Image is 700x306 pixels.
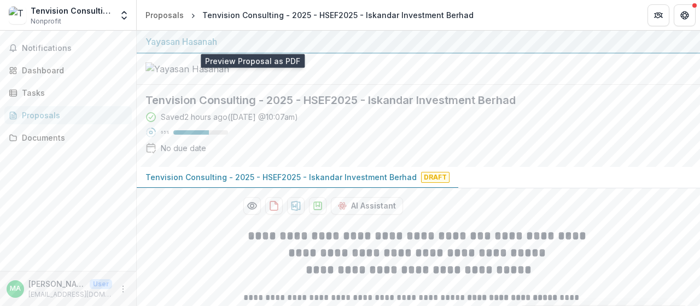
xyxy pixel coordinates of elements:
button: download-proposal [309,197,326,215]
p: 65 % [161,129,169,136]
a: Proposals [141,7,188,23]
a: Dashboard [4,61,132,79]
div: Yayasan Hasanah [145,35,691,48]
img: Yayasan Hasanah [145,62,255,76]
nav: breadcrumb [141,7,478,23]
button: Get Help [674,4,696,26]
div: Tasks [22,87,123,99]
button: AI Assistant [331,197,403,215]
a: Proposals [4,106,132,124]
p: [PERSON_NAME] [28,278,85,290]
p: Tenvision Consulting - 2025 - HSEF2025 - Iskandar Investment Berhad [145,171,417,183]
div: Proposals [145,9,184,21]
span: Notifications [22,44,127,53]
div: Tenvision Consulting - 2025 - HSEF2025 - Iskandar Investment Berhad [202,9,474,21]
button: download-proposal [287,197,305,215]
div: Saved 2 hours ago ( [DATE] @ 10:07am ) [161,111,298,123]
div: Tenvision Consulting [31,5,112,16]
button: Partners [647,4,669,26]
p: User [90,279,112,289]
div: Documents [22,132,123,143]
img: Tenvision Consulting [9,7,26,24]
a: Documents [4,129,132,147]
span: Draft [421,172,450,183]
p: [EMAIL_ADDRESS][DOMAIN_NAME] [28,290,112,299]
button: Open entity switcher [116,4,132,26]
div: Mohd Faizal Bin Ayob [10,285,21,292]
div: No due date [161,142,206,154]
div: Dashboard [22,65,123,76]
button: More [116,282,130,296]
button: Preview 358b7804-0d51-4c96-ba89-adaa546fc2d9-0.pdf [243,197,261,215]
a: Tasks [4,84,132,102]
div: Proposals [22,109,123,121]
h2: Tenvision Consulting - 2025 - HSEF2025 - Iskandar Investment Berhad [145,94,674,107]
span: Nonprofit [31,16,61,26]
button: download-proposal [265,197,283,215]
button: Notifications [4,39,132,57]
